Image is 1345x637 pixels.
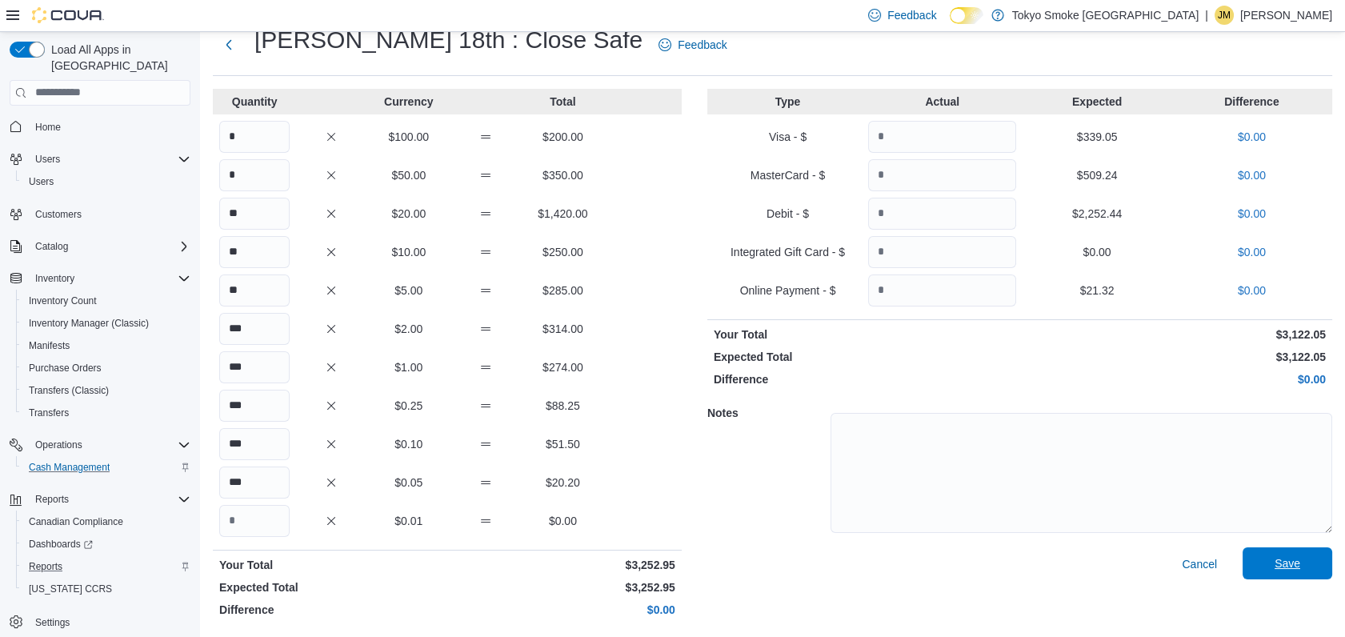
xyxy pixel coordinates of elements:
span: JM [1218,6,1231,25]
p: [PERSON_NAME] [1240,6,1332,25]
input: Quantity [219,236,290,268]
p: Total [527,94,598,110]
span: Canadian Compliance [29,515,123,528]
button: Inventory [29,269,81,288]
p: $3,252.95 [450,557,675,573]
span: Save [1275,555,1300,571]
span: Home [29,117,190,137]
span: Catalog [35,240,68,253]
p: Tokyo Smoke [GEOGRAPHIC_DATA] [1012,6,1199,25]
input: Quantity [219,198,290,230]
a: Settings [29,613,76,632]
p: $1.00 [374,359,444,375]
button: Inventory Manager (Classic) [16,312,197,335]
span: Cancel [1182,556,1217,572]
span: Users [35,153,60,166]
span: Operations [35,439,82,451]
p: $314.00 [527,321,598,337]
p: Debit - $ [714,206,862,222]
a: Transfers [22,403,75,423]
p: $3,252.95 [450,579,675,595]
button: Settings [3,610,197,633]
p: Visa - $ [714,129,862,145]
h1: [PERSON_NAME] 18th : Close Safe [254,24,642,56]
input: Quantity [219,351,290,383]
span: Home [35,121,61,134]
span: Dark Mode [950,24,951,25]
button: Operations [3,434,197,456]
span: Inventory Manager (Classic) [22,314,190,333]
span: Inventory [35,272,74,285]
a: Canadian Compliance [22,512,130,531]
a: Purchase Orders [22,359,108,378]
p: $0.10 [374,436,444,452]
p: $1,420.00 [527,206,598,222]
a: [US_STATE] CCRS [22,579,118,599]
input: Quantity [219,159,290,191]
a: Users [22,172,60,191]
span: Purchase Orders [22,359,190,378]
button: Transfers [16,402,197,424]
p: Currency [374,94,444,110]
a: Reports [22,557,69,576]
p: $285.00 [527,282,598,298]
button: Inventory [3,267,197,290]
p: $0.00 [1178,244,1326,260]
input: Quantity [868,198,1016,230]
button: Cancel [1175,548,1223,580]
p: $0.25 [374,398,444,414]
a: Home [29,118,67,137]
p: Expected Total [714,349,1017,365]
button: Cash Management [16,456,197,479]
a: Inventory Manager (Classic) [22,314,155,333]
span: Inventory Count [29,294,97,307]
p: $274.00 [527,359,598,375]
p: Actual [868,94,1016,110]
p: $0.00 [450,602,675,618]
p: Type [714,94,862,110]
button: Save [1243,547,1332,579]
span: Reports [29,560,62,573]
button: Users [16,170,197,193]
p: Expected Total [219,579,444,595]
p: $200.00 [527,129,598,145]
p: $0.00 [1023,244,1171,260]
p: $350.00 [527,167,598,183]
input: Quantity [219,428,290,460]
input: Quantity [868,121,1016,153]
p: $0.00 [1178,129,1326,145]
a: Customers [29,205,88,224]
p: $0.00 [1178,206,1326,222]
span: Dashboards [22,535,190,554]
span: Operations [29,435,190,455]
span: Purchase Orders [29,362,102,375]
span: Manifests [22,336,190,355]
button: Home [3,115,197,138]
span: Dashboards [29,538,93,551]
p: Difference [219,602,444,618]
a: Feedback [652,29,733,61]
p: $88.25 [527,398,598,414]
p: $0.00 [527,513,598,529]
input: Quantity [219,390,290,422]
button: Customers [3,202,197,226]
span: Users [29,150,190,169]
p: Difference [714,371,1017,387]
span: [US_STATE] CCRS [29,583,112,595]
input: Quantity [219,313,290,345]
p: Your Total [219,557,444,573]
input: Quantity [219,505,290,537]
button: [US_STATE] CCRS [16,578,197,600]
span: Inventory [29,269,190,288]
span: Customers [29,204,190,224]
p: $50.00 [374,167,444,183]
span: Reports [22,557,190,576]
p: $10.00 [374,244,444,260]
span: Feedback [887,7,936,23]
span: Transfers [22,403,190,423]
p: $0.00 [1178,282,1326,298]
button: Next [213,29,245,61]
button: Users [3,148,197,170]
p: $51.50 [527,436,598,452]
button: Purchase Orders [16,357,197,379]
